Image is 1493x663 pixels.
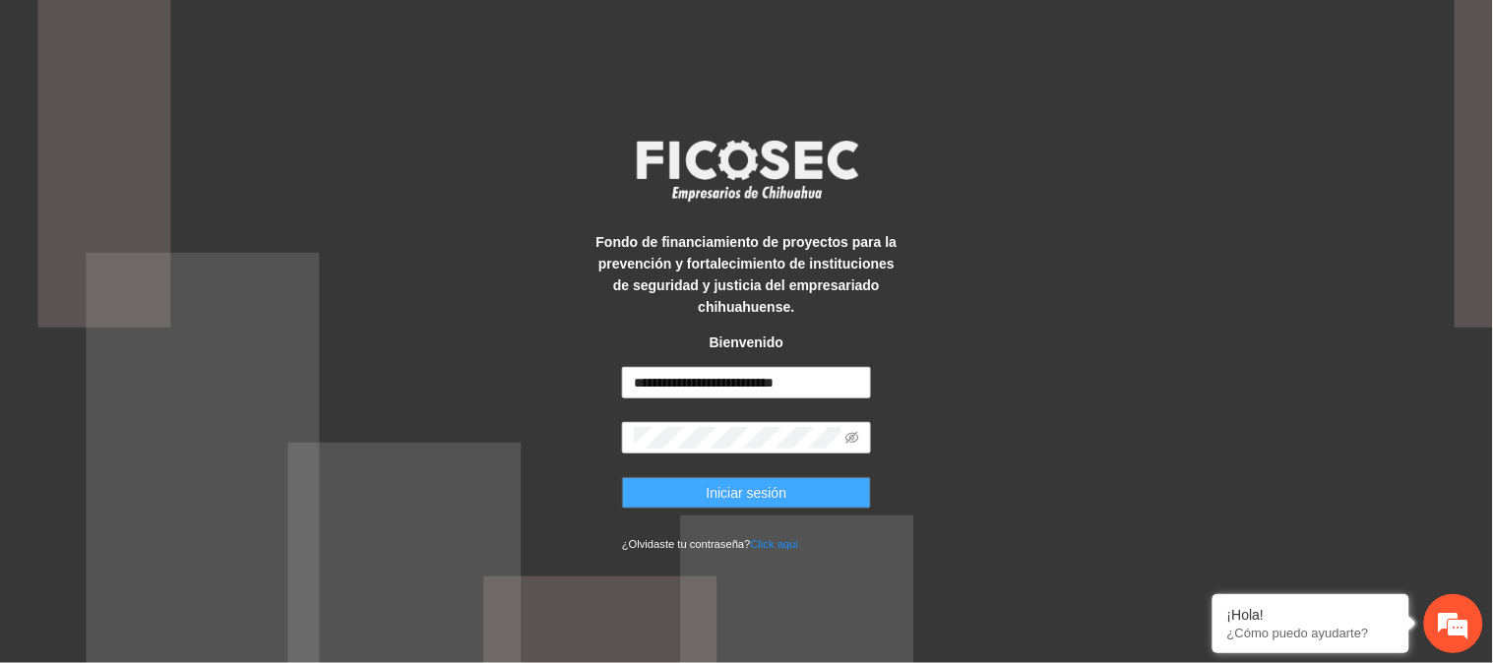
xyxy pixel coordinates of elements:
a: Click aqui [751,538,799,550]
textarea: Escriba su mensaje y pulse “Intro” [10,449,375,517]
div: Chatee con nosotros ahora [102,100,331,126]
p: ¿Cómo puedo ayudarte? [1227,626,1395,640]
div: ¡Hola! [1227,607,1395,623]
span: Iniciar sesión [707,482,787,504]
strong: Bienvenido [710,334,783,350]
div: Minimizar ventana de chat en vivo [323,10,370,57]
span: Estamos en línea. [114,218,272,417]
img: logo [624,134,870,207]
strong: Fondo de financiamiento de proyectos para la prevención y fortalecimiento de instituciones de seg... [596,234,898,315]
button: Iniciar sesión [622,477,871,509]
span: eye-invisible [845,431,859,445]
small: ¿Olvidaste tu contraseña? [622,538,798,550]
